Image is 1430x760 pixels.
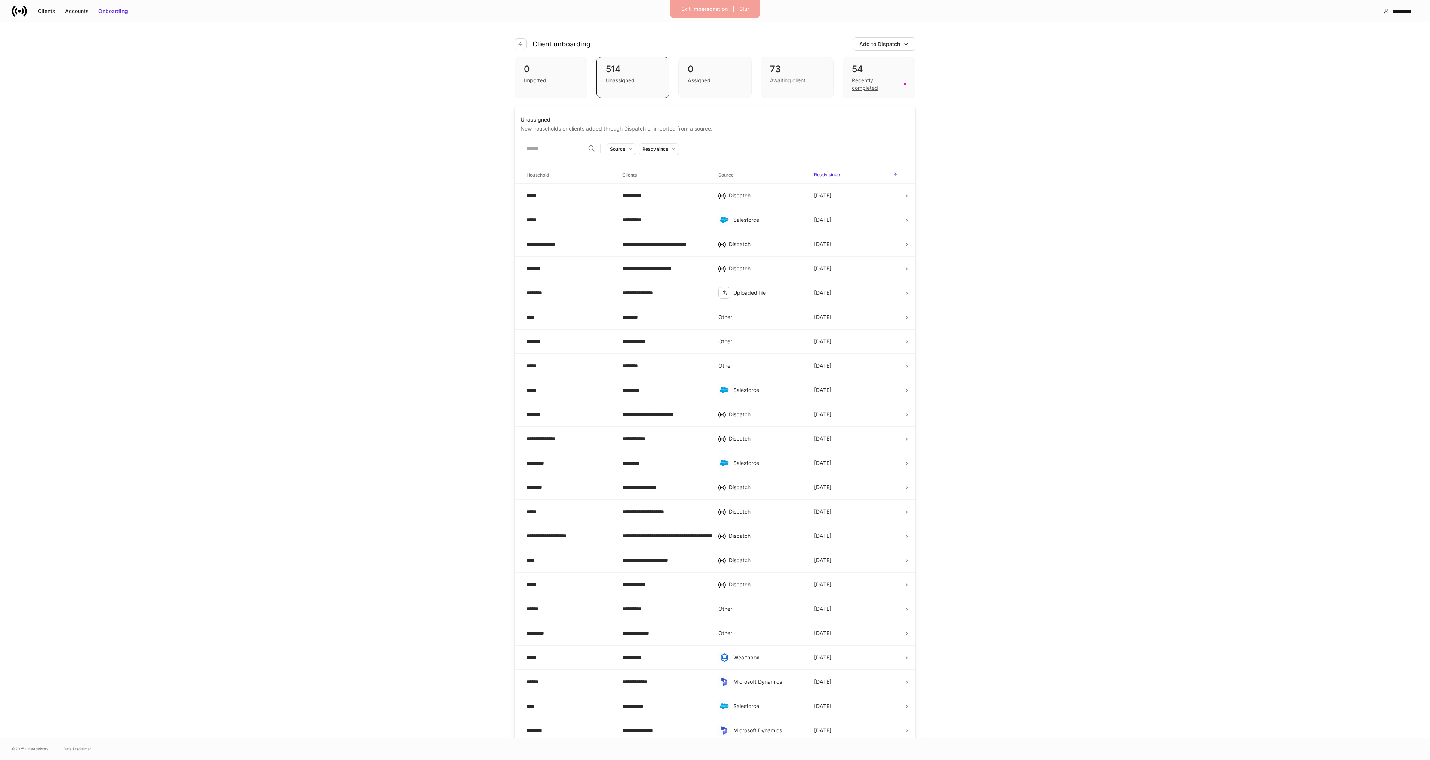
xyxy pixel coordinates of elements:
[770,63,824,75] div: 73
[729,581,802,588] div: Dispatch
[729,435,802,442] div: Dispatch
[814,581,831,588] p: [DATE]
[718,171,734,178] h6: Source
[715,168,805,183] span: Source
[515,57,587,98] div: 0Imported
[814,678,831,686] p: [DATE]
[712,330,808,354] td: Other
[33,5,60,17] button: Clients
[712,621,808,646] td: Other
[729,508,802,515] div: Dispatch
[642,145,668,153] div: Ready since
[606,77,635,84] div: Unassigned
[64,746,91,752] a: Data Disclaimer
[814,362,831,370] p: [DATE]
[596,57,669,98] div: 514Unassigned
[60,5,93,17] button: Accounts
[843,57,915,98] div: 54Recently completed
[814,727,831,734] p: [DATE]
[733,289,802,297] div: Uploaded file
[733,216,802,224] div: Salesforce
[814,171,840,178] h6: Ready since
[729,484,802,491] div: Dispatch
[678,57,751,98] div: 0Assigned
[814,216,831,224] p: [DATE]
[859,40,900,48] div: Add to Dispatch
[622,171,637,178] h6: Clients
[814,313,831,321] p: [DATE]
[853,37,915,51] button: Add to Dispatch
[688,63,742,75] div: 0
[852,77,899,92] div: Recently completed
[733,654,802,661] div: Wealthbox
[814,654,831,661] p: [DATE]
[729,240,802,248] div: Dispatch
[814,459,831,467] p: [DATE]
[720,726,729,735] img: sIOyOZvWb5kUEAwh5D03bPzsWHrUXBSdsWHDhg8Ma8+nBQBvlija69eFAv+snJUCyn8AqO+ElBnIpgMAAAAASUVORK5CYII=
[814,557,831,564] p: [DATE]
[814,289,831,297] p: [DATE]
[761,57,834,98] div: 73Awaiting client
[814,532,831,540] p: [DATE]
[814,192,831,199] p: [DATE]
[814,338,831,345] p: [DATE]
[65,7,89,15] div: Accounts
[619,168,709,183] span: Clients
[720,677,729,686] img: sIOyOZvWb5kUEAwh5D03bPzsWHrUXBSdsWHDhg8Ma8+nBQBvlija69eFAv+snJUCyn8AqO+ElBnIpgMAAAAASUVORK5CYII=
[811,167,901,183] span: Ready since
[814,484,831,491] p: [DATE]
[688,77,711,84] div: Assigned
[93,5,133,17] button: Onboarding
[733,727,802,734] div: Microsoft Dynamics
[676,3,733,15] button: Exit Impersonation
[733,459,802,467] div: Salesforce
[524,77,546,84] div: Imported
[607,143,636,155] button: Source
[12,746,49,752] span: © 2025 OneAdvisory
[814,605,831,613] p: [DATE]
[712,597,808,621] td: Other
[98,7,128,15] div: Onboarding
[739,5,749,13] div: Blur
[527,171,549,178] h6: Household
[729,557,802,564] div: Dispatch
[733,386,802,394] div: Salesforce
[521,116,909,123] div: Unassigned
[524,168,613,183] span: Household
[639,143,679,155] button: Ready since
[814,265,831,272] p: [DATE]
[814,629,831,637] p: [DATE]
[521,123,909,132] div: New households or clients added through Dispatch or imported from a source.
[814,386,831,394] p: [DATE]
[814,435,831,442] p: [DATE]
[610,145,625,153] div: Source
[814,508,831,515] p: [DATE]
[729,265,802,272] div: Dispatch
[814,240,831,248] p: [DATE]
[38,7,55,15] div: Clients
[712,305,808,330] td: Other
[733,702,802,710] div: Salesforce
[729,532,802,540] div: Dispatch
[733,678,802,686] div: Microsoft Dynamics
[524,63,578,75] div: 0
[533,40,590,49] h4: Client onboarding
[712,354,808,378] td: Other
[814,702,831,710] p: [DATE]
[681,5,728,13] div: Exit Impersonation
[770,77,805,84] div: Awaiting client
[606,63,660,75] div: 514
[729,411,802,418] div: Dispatch
[734,3,754,15] button: Blur
[729,192,802,199] div: Dispatch
[852,63,906,75] div: 54
[814,411,831,418] p: [DATE]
